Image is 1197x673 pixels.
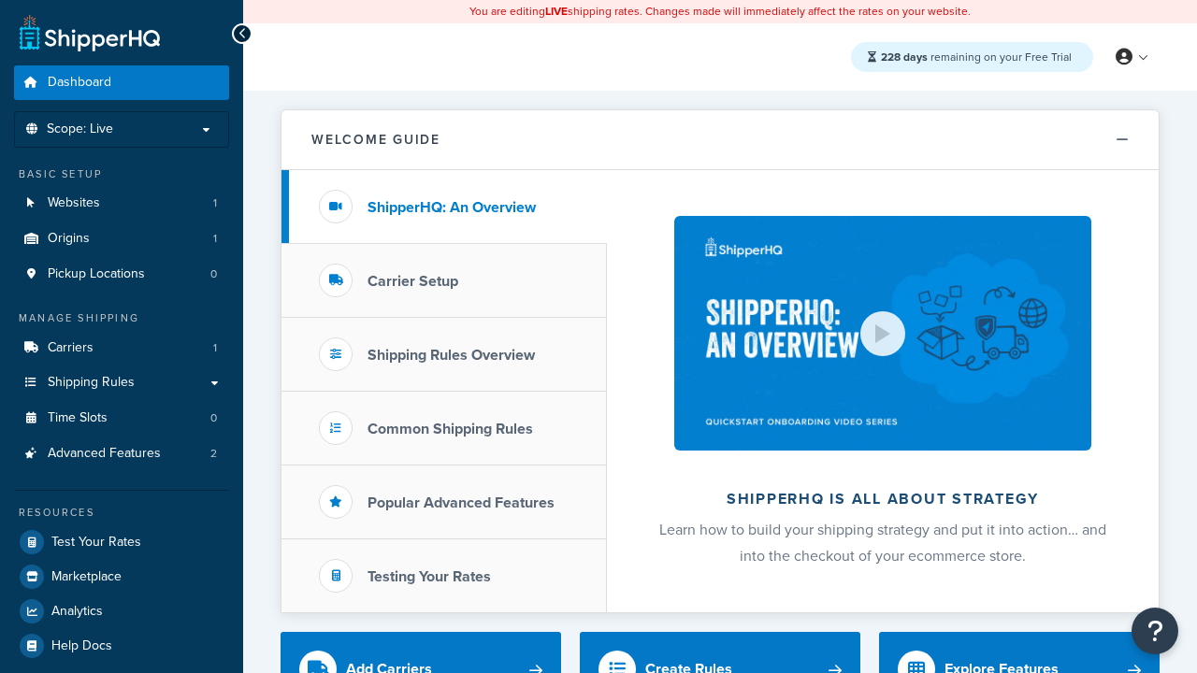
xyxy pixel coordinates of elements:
[210,266,217,282] span: 0
[48,75,111,91] span: Dashboard
[368,494,555,511] h3: Popular Advanced Features
[48,231,90,247] span: Origins
[213,231,217,247] span: 1
[14,331,229,365] a: Carriers1
[368,273,458,290] h3: Carrier Setup
[14,310,229,326] div: Manage Shipping
[210,446,217,462] span: 2
[14,222,229,256] li: Origins
[281,110,1159,170] button: Welcome Guide
[659,519,1106,566] span: Learn how to build your shipping strategy and put it into action… and into the checkout of your e...
[48,375,135,391] span: Shipping Rules
[14,331,229,365] li: Carriers
[14,222,229,256] a: Origins1
[14,257,229,292] a: Pickup Locations0
[14,505,229,521] div: Resources
[368,568,491,585] h3: Testing Your Rates
[14,257,229,292] li: Pickup Locations
[14,401,229,436] li: Time Slots
[14,186,229,221] li: Websites
[14,401,229,436] a: Time Slots0
[881,49,928,65] strong: 228 days
[14,594,229,628] a: Analytics
[48,195,100,211] span: Websites
[51,535,141,551] span: Test Your Rates
[48,410,108,426] span: Time Slots
[51,638,112,654] span: Help Docs
[14,629,229,663] a: Help Docs
[48,446,161,462] span: Advanced Features
[14,437,229,471] a: Advanced Features2
[47,122,113,137] span: Scope: Live
[368,347,535,364] h3: Shipping Rules Overview
[674,216,1091,451] img: ShipperHQ is all about strategy
[48,266,145,282] span: Pickup Locations
[14,65,229,100] a: Dashboard
[14,560,229,594] a: Marketplace
[311,133,440,147] h2: Welcome Guide
[656,491,1109,508] h2: ShipperHQ is all about strategy
[368,199,536,216] h3: ShipperHQ: An Overview
[14,525,229,559] a: Test Your Rates
[48,340,94,356] span: Carriers
[14,166,229,182] div: Basic Setup
[368,421,533,437] h3: Common Shipping Rules
[14,437,229,471] li: Advanced Features
[51,569,122,585] span: Marketplace
[213,195,217,211] span: 1
[1132,608,1178,654] button: Open Resource Center
[51,604,103,620] span: Analytics
[14,365,229,400] a: Shipping Rules
[881,49,1072,65] span: remaining on your Free Trial
[213,340,217,356] span: 1
[210,410,217,426] span: 0
[545,3,568,20] b: LIVE
[14,186,229,221] a: Websites1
